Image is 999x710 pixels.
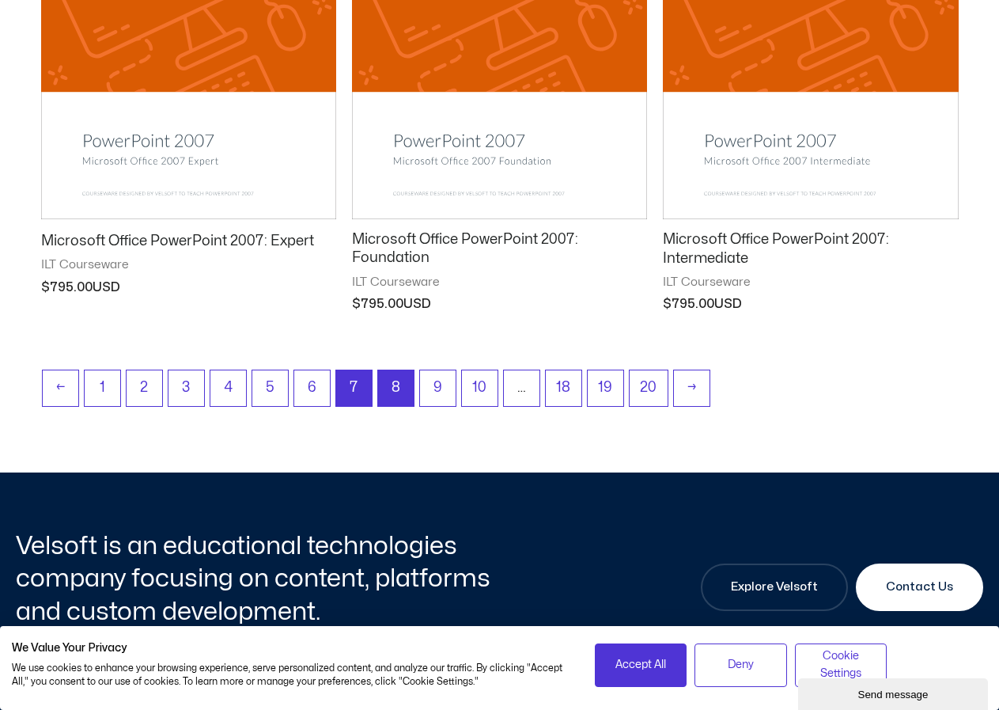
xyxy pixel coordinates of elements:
a: Page 1 [85,370,120,406]
a: Page 6 [294,370,330,406]
span: … [504,370,539,406]
span: ILT Courseware [352,275,647,290]
a: Microsoft Office PowerPoint 2007: Intermediate [663,230,958,275]
a: Page 19 [588,370,623,406]
span: $ [352,298,361,310]
p: We use cookies to enhance your browsing experience, serve personalized content, and analyze our t... [12,662,571,689]
button: Adjust cookie preferences [795,644,887,687]
span: $ [41,281,50,294]
a: Explore Velsoft [701,564,848,611]
a: Page 5 [252,370,288,406]
span: Cookie Settings [805,647,877,683]
a: Page 8 [378,370,414,406]
span: $ [663,298,672,310]
a: Page 9 [420,370,456,406]
a: Page 18 [546,370,581,406]
span: ILT Courseware [663,275,958,290]
button: Accept all cookies [595,644,687,687]
h2: Velsoft is an educational technologies company focusing on content, platforms and custom developm... [16,530,496,628]
span: Explore Velsoft [731,578,818,597]
a: Page 2 [127,370,162,406]
span: Page 7 [336,370,372,406]
nav: Product Pagination [41,370,959,415]
a: Page 10 [462,370,498,406]
a: Page 4 [210,370,246,406]
a: ← [43,370,78,406]
a: Microsoft Office PowerPoint 2007: Foundation [352,230,647,275]
span: Accept All [615,656,666,674]
span: Deny [728,656,754,674]
bdi: 795.00 [663,298,714,310]
h2: Microsoft Office PowerPoint 2007: Foundation [352,230,647,268]
iframe: chat widget [798,675,991,710]
bdi: 795.00 [41,281,93,294]
a: → [674,370,710,406]
button: Deny all cookies [694,644,787,687]
h2: Microsoft Office PowerPoint 2007: Expert [41,232,336,250]
a: Contact Us [856,564,983,611]
a: Page 20 [630,370,668,406]
h2: We Value Your Privacy [12,641,571,655]
span: ILT Courseware [41,257,336,273]
h2: Microsoft Office PowerPoint 2007: Intermediate [663,230,958,268]
span: Contact Us [886,578,953,597]
bdi: 795.00 [352,298,403,310]
a: Microsoft Office PowerPoint 2007: Expert [41,232,336,257]
a: Page 3 [168,370,204,406]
